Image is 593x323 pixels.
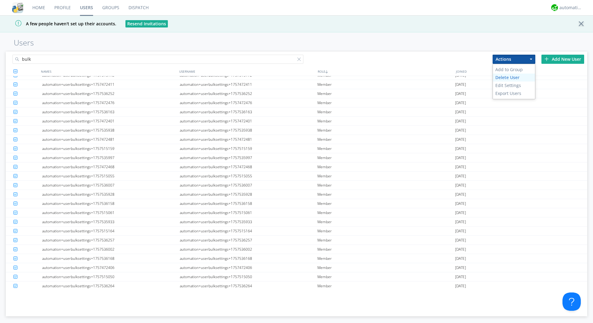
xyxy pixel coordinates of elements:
span: [DATE] [455,181,466,190]
div: Member [317,107,455,116]
div: automation+userbulksettings+1757536264 [42,281,180,291]
div: Member [317,199,455,208]
div: automation+userbulksettings+1757536168 [180,254,317,263]
div: automation+userbulksettings+1757536252 [42,89,180,98]
div: automation+userbulksettings+1757515164 [42,227,180,235]
a: automation+userbulksettings+1757536158automation+userbulksettings+1757536158Member[DATE] [6,199,587,208]
span: A few people haven't set up their accounts. [5,21,116,27]
a: Delete User [493,74,535,82]
div: automation+userbulksettings+1757536264 [180,281,317,291]
div: automation+userbulksettings+1757472401 [42,117,180,125]
img: plus.svg [544,57,549,61]
a: automation+userbulksettings+1757515164automation+userbulksettings+1757515164Member[DATE] [6,227,587,236]
a: automation+userbulksettings+1757535933automation+userbulksettings+1757535933Member[DATE] [6,217,587,227]
div: automation+userbulksettings+1757472476 [42,98,180,107]
div: automation+userbulksettings+1757515164 [180,227,317,235]
span: [DATE] [455,135,466,144]
div: USERNAME [178,67,316,76]
div: automation+userbulksettings+1757535997 [42,153,180,162]
a: automation+userbulksettings+1757515159automation+userbulksettings+1757515159Member[DATE] [6,144,587,153]
div: Member [317,117,455,125]
a: automation+userbulksettings+1757472406automation+userbulksettings+1757472406Member[DATE] [6,263,587,272]
div: automation+userbulksettings+1757472411 [42,80,180,89]
div: automation+userbulksettings+1757536252 [180,89,317,98]
div: automation+userbulksettings+1757536158 [42,199,180,208]
a: Edit Settings [493,82,535,89]
div: Member [317,190,455,199]
div: Member [317,80,455,89]
ul: Actions [493,64,535,99]
a: automation+userbulksettings+1757515061automation+userbulksettings+1757515061Member[DATE] [6,208,587,217]
div: automation+userbulksettings+1757472411 [180,80,317,89]
div: Member [317,254,455,263]
div: Member [317,172,455,180]
div: automation+userbulksettings+1757515050 [42,272,180,281]
div: Member [317,217,455,226]
span: [DATE] [455,217,466,227]
span: [DATE] [455,190,466,199]
div: Member [317,144,455,153]
input: Search users [13,55,303,64]
div: automation+userbulksettings+1757472468 [42,162,180,171]
div: automation+userbulksettings+1757536158 [180,199,317,208]
a: automation+userbulksettings+1757472401automation+userbulksettings+1757472401Member[DATE] [6,117,587,126]
a: automation+userbulksettings+1757535928automation+userbulksettings+1757535928Member[DATE] [6,190,587,199]
a: automation+userbulksettings+1757536257automation+userbulksettings+1757536257Member[DATE] [6,236,587,245]
a: Export Users [493,89,535,97]
div: automation+userbulksettings+1757472476 [180,98,317,107]
div: Member [317,98,455,107]
div: automation+userbulksettings+1757515055 [180,172,317,180]
div: ROLE [316,67,454,76]
div: Member [317,263,455,272]
div: automation+userbulksettings+1757535938 [180,126,317,135]
a: automation+userbulksettings+1757515055automation+userbulksettings+1757515055Member[DATE] [6,172,587,181]
a: automation+userbulksettings+1757472481automation+userbulksettings+1757472481Member[DATE] [6,135,587,144]
div: automation+userbulksettings+1757472406 [42,263,180,272]
div: automation+userbulksettings+1757536163 [42,107,180,116]
span: [DATE] [455,254,466,263]
span: [DATE] [455,236,466,245]
div: automation+userbulksettings+1757535933 [42,217,180,226]
span: [DATE] [455,117,466,126]
div: automation+userbulksettings+1757536007 [180,181,317,190]
div: Member [317,272,455,281]
div: Member [317,126,455,135]
span: [DATE] [455,89,466,98]
a: automation+userbulksettings+1757535997automation+userbulksettings+1757535997Member[DATE] [6,153,587,162]
span: [DATE] [455,107,466,117]
div: automation+userbulksettings+1757535928 [180,190,317,199]
div: automation+userbulksettings+1757515055 [42,172,180,180]
img: d2d01cd9b4174d08988066c6d424eccd [551,4,558,11]
div: Add New User [541,55,584,64]
a: automation+userbulksettings+1757536252automation+userbulksettings+1757536252Member[DATE] [6,89,587,98]
div: Member [317,236,455,245]
span: [DATE] [455,263,466,272]
a: automation+userbulksettings+1757536168automation+userbulksettings+1757536168Member[DATE] [6,254,587,263]
a: automation+userbulksettings+1757536163automation+userbulksettings+1757536163Member[DATE] [6,107,587,117]
a: automation+userbulksettings+1757515050automation+userbulksettings+1757515050Member[DATE] [6,272,587,281]
div: automation+userbulksettings+1757536168 [42,254,180,263]
div: automation+userbulksettings+1757535938 [42,126,180,135]
div: automation+userbulksettings+1757472468 [180,162,317,171]
div: automation+userbulksettings+1757536002 [180,245,317,254]
div: automation+atlas [559,5,582,11]
div: automation+userbulksettings+1757536163 [180,107,317,116]
div: Member [317,153,455,162]
div: automation+userbulksettings+1757535997 [180,153,317,162]
span: [DATE] [455,227,466,236]
span: [DATE] [455,208,466,217]
div: Member [317,245,455,254]
span: [DATE] [455,144,466,153]
a: Add to Group [493,66,535,74]
div: automation+userbulksettings+1757472481 [42,135,180,144]
div: automation+userbulksettings+1757536257 [180,236,317,245]
span: [DATE] [455,162,466,172]
div: automation+userbulksettings+1757535933 [180,217,317,226]
span: [DATE] [455,153,466,162]
a: automation+userbulksettings+1757536002automation+userbulksettings+1757536002Member[DATE] [6,245,587,254]
a: automation+userbulksettings+1757472476automation+userbulksettings+1757472476Member[DATE] [6,98,587,107]
span: [DATE] [455,80,466,89]
div: automation+userbulksettings+1757536002 [42,245,180,254]
span: [DATE] [455,126,466,135]
div: automation+userbulksettings+1757515159 [180,144,317,153]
